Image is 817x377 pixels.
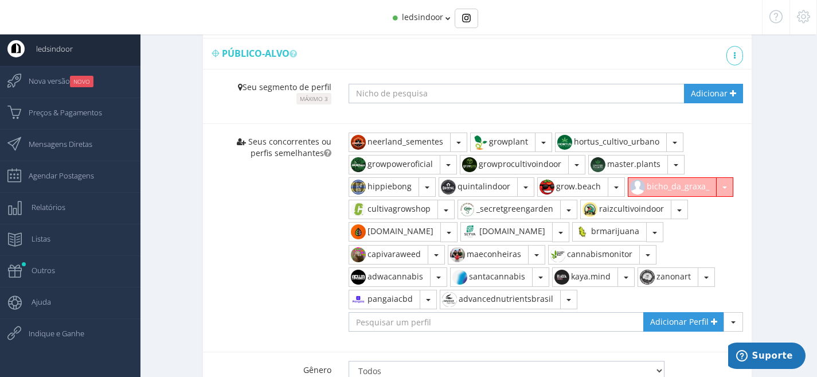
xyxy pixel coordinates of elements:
[638,267,698,287] button: zanonart
[588,155,668,174] button: master.plants
[349,268,368,286] img: 60821463_2197334677243877_2801600660305346560_n.jpg
[349,200,368,219] img: 407754908_325733906988305_2133085472741360791_n.jpg
[470,133,535,152] button: growplant
[538,178,556,196] img: 336451163_1389709315161961_8073442610473956895_n.jpg
[20,287,51,316] span: Ajuda
[203,70,340,113] div: Seu segmento de perfil
[450,267,533,287] button: santacannabis
[691,88,728,99] span: Adicionar
[349,177,419,197] button: hippiebong
[458,200,561,219] button: _secretgreengarden
[349,200,438,219] button: cultivagrowshop
[628,177,717,197] button: bicho_da_graxa_
[349,156,368,174] img: 447475198_472415101958167_1139116424808364246_n.jpg
[70,76,93,87] small: NOVO
[461,223,479,241] img: 233196638_2621529728149543_3279563657835737793_n.jpg
[572,222,647,242] button: brmarijuana
[17,319,84,348] span: Indique e Ganhe
[471,133,489,151] img: 928643_1530069377236298_449670546_a.jpg
[638,268,656,286] img: 337168195_615979313678100_6012370403306621103_n.jpg
[643,312,724,332] a: Adicionar Perfil
[462,14,471,22] img: Instagram_simple_icon.svg
[440,290,561,309] button: advancednutrientsbrasil
[17,67,93,95] span: Nova versão
[728,343,806,371] iframe: Abre um widget para que você possa encontrar mais informações
[248,136,331,158] span: Seus concorrentes ou perfis semelhantes
[349,312,644,332] input: Pesquisar um perfil
[17,130,92,158] span: Mensagens Diretas
[203,353,340,376] label: Gênero
[555,133,667,152] button: hortus_cultivo_urbano
[349,290,368,309] img: 470984843_2045492895914228_7144384252722208452_n.jpg
[684,84,743,103] a: Adicionar
[17,98,102,127] span: Preços & Pagamentos
[349,133,368,151] img: 329256785_5893101757423509_1937079928022073771_n.jpg
[20,224,50,253] span: Listas
[460,222,553,242] button: [DOMAIN_NAME]
[439,177,518,197] button: quintalindoor
[556,133,574,151] img: 440719891_3426008431030766_5163408966781201089_n.jpg
[455,9,478,28] div: Basic example
[25,34,73,63] span: ledsindoor
[402,11,443,22] span: ledsindoor
[573,223,591,241] img: 523959027_18471275473074760_7781741688054672875_n.jpg
[349,267,431,287] button: adwacannabis
[451,268,469,286] img: 375098431_1776004996248138_1034273370677523268_n.jpg
[448,245,529,265] button: maeconheiras
[548,245,640,265] button: cannabismonitor
[17,161,94,190] span: Agendar Postagens
[349,245,428,265] button: capivaraweed
[349,155,440,174] button: growpoweroficial
[20,256,55,285] span: Outros
[296,93,331,104] small: Máximo 3
[349,133,451,152] button: neerland_sementes
[458,200,476,219] img: 139216365_864555297420335_7351557528922306164_n.jpg
[589,156,607,174] img: 491893469_18162167545344608_2111364340720419740_n.jpg
[460,156,479,174] img: 283665148_4920029704775738_6914100180646657635_n.jpg
[222,47,302,60] span: Público-alvo
[580,200,671,219] button: raizcultivoindoor
[20,193,65,221] span: Relatórios
[448,246,467,264] img: 469657030_562685836690015_4477179122529473848_n.jpg
[349,290,420,309] button: pangaiacbd
[349,84,665,103] input: Nicho de pesquisa
[349,223,368,241] img: 461042381_1107608430721146_45165776620410273_n.jpg
[349,222,441,242] button: [DOMAIN_NAME]
[581,200,599,219] img: 120601562_972104786615842_5538705633491011330_n.jpg
[460,155,569,174] button: growprocultivoindoor
[537,177,608,197] button: grow.beach
[650,316,709,327] span: Adicionar Perfil
[349,246,368,264] img: 25011213_312012605952911_9106758662541541376_n.jpg
[439,178,458,196] img: 253012718_232009942199619_4987182470858817219_n.jpg
[552,267,618,287] button: kaya.mind
[553,268,571,286] img: 459419769_431858669343367_2655726806544649340_n.jpg
[549,246,567,264] img: 504525612_18140972560406125_4845781624598343106_n.jpg
[349,178,368,196] img: 129763196_853371648799520_636894619172420418_n.jpg
[440,290,459,309] img: 328976864_496068592740346_2650841127254427373_n.jpg
[7,40,25,57] img: User Image
[628,178,647,196] img: default_instagram_user.jpg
